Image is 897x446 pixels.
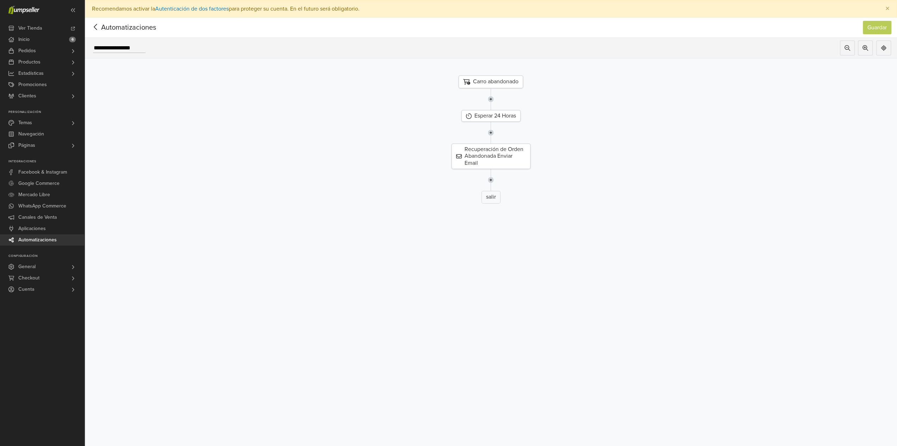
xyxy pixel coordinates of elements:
[69,37,76,42] span: 6
[488,122,494,144] img: line-7960e5f4d2b50ad2986e.svg
[18,117,32,128] span: Temas
[488,88,494,110] img: line-7960e5f4d2b50ad2986e.svg
[18,45,36,56] span: Pedidos
[18,189,50,200] span: Mercado Libre
[18,79,47,90] span: Promociones
[459,76,523,88] div: Carro abandonado
[461,110,521,122] div: Esperar 24 Horas
[863,21,891,34] button: Guardar
[18,223,46,234] span: Aplicaciones
[18,90,36,102] span: Clientes
[18,234,57,246] span: Automatizaciones
[18,56,41,68] span: Productos
[878,0,897,17] button: Close
[488,169,494,191] img: line-7960e5f4d2b50ad2986e.svg
[155,5,229,12] a: Autenticación de dos factores
[18,34,30,45] span: Inicio
[90,22,145,33] span: Automatizaciones
[8,159,84,164] p: Integraciones
[8,110,84,114] p: Personalización
[18,167,67,178] span: Facebook & Instagram
[18,272,39,284] span: Checkout
[18,68,44,79] span: Estadísticas
[18,212,57,223] span: Canales de Venta
[18,128,44,140] span: Navegación
[18,140,35,151] span: Páginas
[18,200,66,212] span: WhatsApp Commerce
[885,4,890,14] span: ×
[18,178,60,189] span: Google Commerce
[451,144,530,169] div: Recuperación de Orden Abandonada Enviar Email
[481,191,500,204] div: salir
[8,254,84,258] p: Configuración
[18,284,34,295] span: Cuenta
[18,261,36,272] span: General
[18,23,42,34] span: Ver Tienda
